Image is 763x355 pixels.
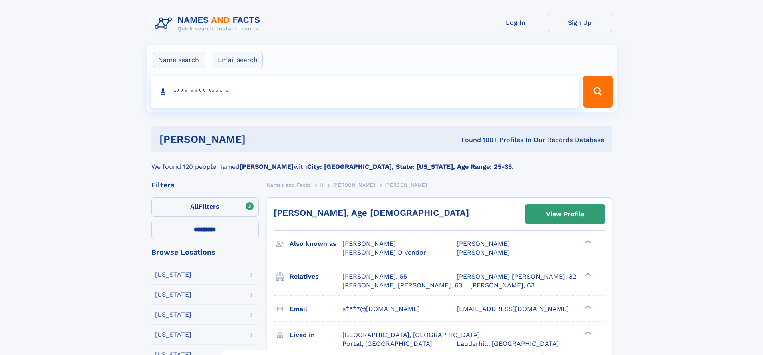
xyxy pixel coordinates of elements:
div: [US_STATE] [155,331,191,338]
div: ❯ [582,239,592,245]
a: Sign Up [548,13,612,32]
img: Logo Names and Facts [151,13,267,34]
a: Log In [484,13,548,32]
span: [PERSON_NAME] [457,240,510,247]
a: [PERSON_NAME] [PERSON_NAME], 63 [342,281,462,290]
span: [PERSON_NAME] [385,182,427,188]
button: Search Button [583,76,612,108]
h3: Lived in [290,328,342,342]
h3: Relatives [290,270,342,283]
a: [PERSON_NAME] [332,180,375,190]
span: [PERSON_NAME] [342,240,396,247]
label: Filters [151,197,259,217]
span: [GEOGRAPHIC_DATA], [GEOGRAPHIC_DATA] [342,331,480,339]
span: H [320,182,324,188]
span: [PERSON_NAME] [332,182,375,188]
div: Filters [151,181,259,189]
div: [US_STATE] [155,271,191,278]
a: [PERSON_NAME], Age [DEMOGRAPHIC_DATA] [274,208,469,218]
b: City: [GEOGRAPHIC_DATA], State: [US_STATE], Age Range: 25-35 [307,163,512,170]
div: Found 100+ Profiles In Our Records Database [353,136,604,144]
input: search input [151,76,580,108]
label: Name search [153,52,204,68]
a: View Profile [525,205,605,224]
span: Lauderhill, [GEOGRAPHIC_DATA] [457,340,559,347]
h3: Also known as [290,237,342,251]
a: H [320,180,324,190]
div: [US_STATE] [155,311,191,318]
a: [PERSON_NAME] [PERSON_NAME], 32 [457,272,576,281]
span: [EMAIL_ADDRESS][DOMAIN_NAME] [457,305,569,313]
div: ❯ [582,330,592,335]
div: View Profile [546,205,584,223]
div: We found 120 people named with . [151,152,612,172]
div: Browse Locations [151,249,259,256]
div: [US_STATE] [155,291,191,298]
span: Portal, [GEOGRAPHIC_DATA] [342,340,432,347]
a: [PERSON_NAME], 63 [470,281,535,290]
label: Email search [213,52,263,68]
div: ❯ [582,304,592,309]
span: [PERSON_NAME] D Vendor [342,249,426,256]
h3: Email [290,302,342,316]
b: [PERSON_NAME] [240,163,294,170]
span: All [190,203,199,210]
h1: [PERSON_NAME] [159,134,354,144]
a: Names and Facts [267,180,311,190]
div: ❯ [582,272,592,277]
span: [PERSON_NAME] [457,249,510,256]
a: [PERSON_NAME], 65 [342,272,407,281]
